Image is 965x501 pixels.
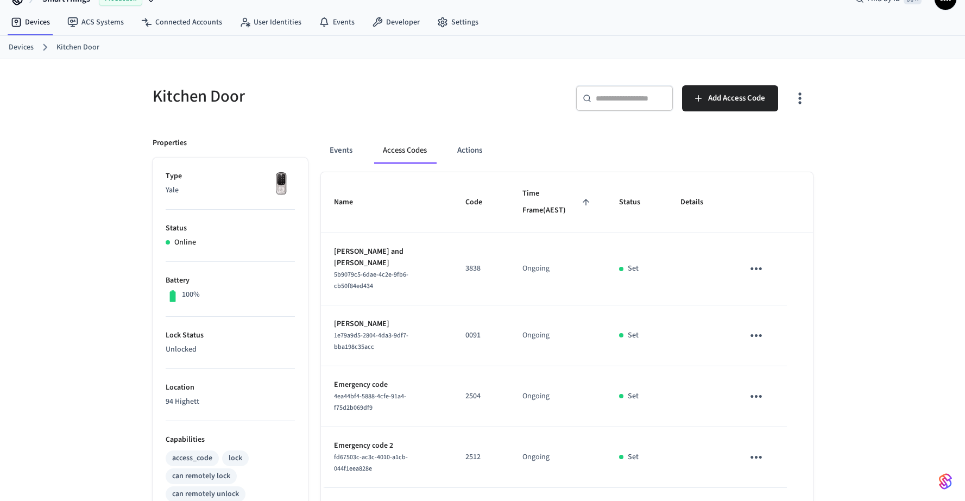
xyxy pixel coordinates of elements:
[166,396,295,408] p: 94 Highett
[522,185,593,220] span: Time Frame(AEST)
[133,12,231,32] a: Connected Accounts
[172,453,212,464] div: access_code
[509,305,606,366] td: Ongoing
[174,237,196,248] p: Online
[310,12,363,32] a: Events
[56,42,99,53] a: Kitchen Door
[166,171,295,182] p: Type
[363,12,428,32] a: Developer
[166,185,295,196] p: Yale
[628,452,639,463] p: Set
[172,489,239,500] div: can remotely unlock
[166,223,295,234] p: Status
[166,382,295,393] p: Location
[428,12,487,32] a: Settings
[321,172,813,488] table: sticky table
[374,137,436,164] button: Access Codes
[172,471,230,482] div: can remotely lock
[231,12,310,32] a: User Identities
[465,194,496,211] span: Code
[465,330,496,341] p: 0091
[680,194,717,211] span: Details
[509,366,606,427] td: Ongoing
[509,427,606,488] td: Ongoing
[229,453,242,464] div: lock
[334,379,440,391] p: Emergency code
[939,473,952,490] img: SeamLogoGradient.69752ec5.svg
[166,344,295,355] p: Unlocked
[334,270,408,291] span: 5b9079c5-6dae-4c2e-9fb6-cb50f84ed434
[628,263,639,274] p: Set
[2,12,59,32] a: Devices
[682,85,778,111] button: Add Access Code
[449,137,491,164] button: Actions
[334,453,408,473] span: fd67503c-ac3c-4010-a1cb-044f1eea828e
[334,194,367,211] span: Name
[465,263,496,274] p: 3838
[465,452,496,463] p: 2512
[334,246,440,269] p: [PERSON_NAME] and [PERSON_NAME]
[166,434,295,446] p: Capabilities
[334,331,408,352] span: 1e79a9d5-2804-4da3-9df7-bba198c35acc
[628,391,639,402] p: Set
[465,391,496,402] p: 2504
[166,330,295,341] p: Lock Status
[628,330,639,341] p: Set
[708,91,765,105] span: Add Access Code
[619,194,654,211] span: Status
[321,137,813,164] div: ant example
[509,233,606,305] td: Ongoing
[268,171,295,198] img: Yale Assure Touchscreen Wifi Smart Lock, Satin Nickel, Front
[334,318,440,330] p: [PERSON_NAME]
[59,12,133,32] a: ACS Systems
[153,137,187,149] p: Properties
[182,289,200,300] p: 100%
[334,440,440,452] p: Emergency code 2
[153,85,476,108] h5: Kitchen Door
[9,42,34,53] a: Devices
[321,137,361,164] button: Events
[166,275,295,286] p: Battery
[334,392,406,412] span: 4ea44bf4-5888-4cfe-91a4-f75d2b069df9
